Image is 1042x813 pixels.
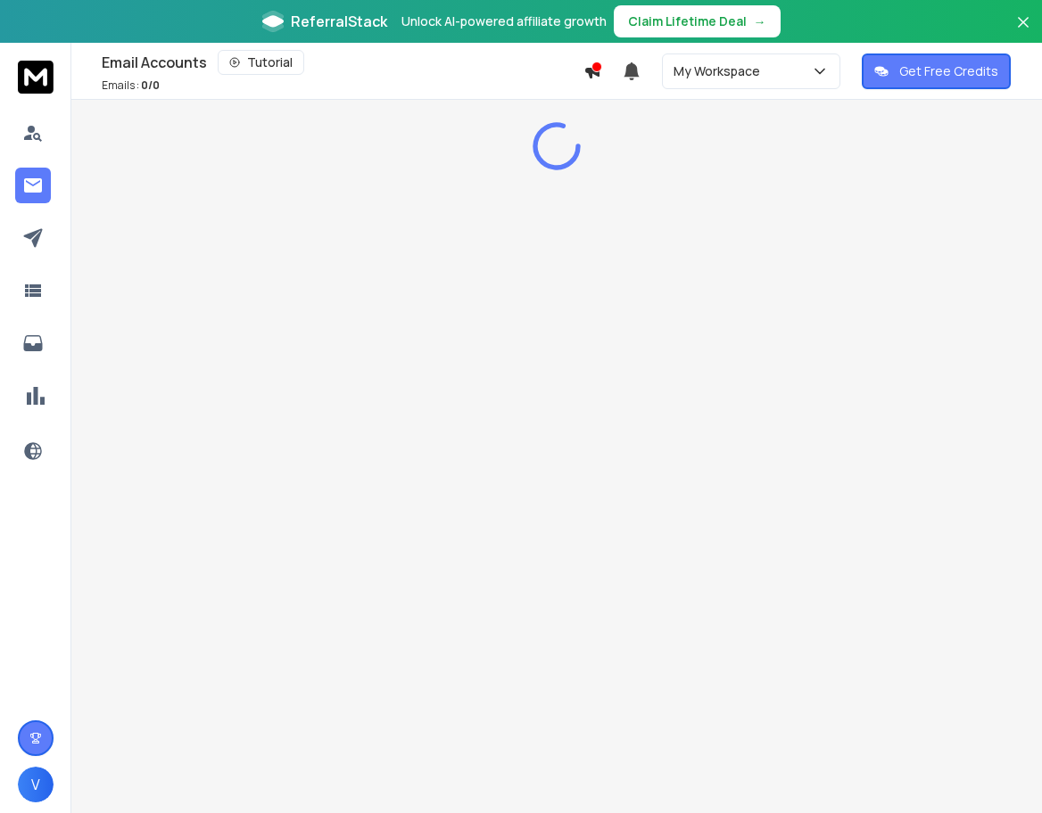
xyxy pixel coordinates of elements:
button: Tutorial [218,50,304,75]
p: Emails : [102,78,160,93]
button: Close banner [1012,11,1035,53]
div: Email Accounts [102,50,583,75]
p: Unlock AI-powered affiliate growth [401,12,607,30]
p: Get Free Credits [899,62,998,80]
button: Claim Lifetime Deal→ [614,5,781,37]
p: My Workspace [674,62,767,80]
button: V [18,767,54,802]
span: → [754,12,766,30]
button: Get Free Credits [862,53,1011,89]
span: ReferralStack [291,11,387,32]
span: 0 / 0 [141,78,160,93]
